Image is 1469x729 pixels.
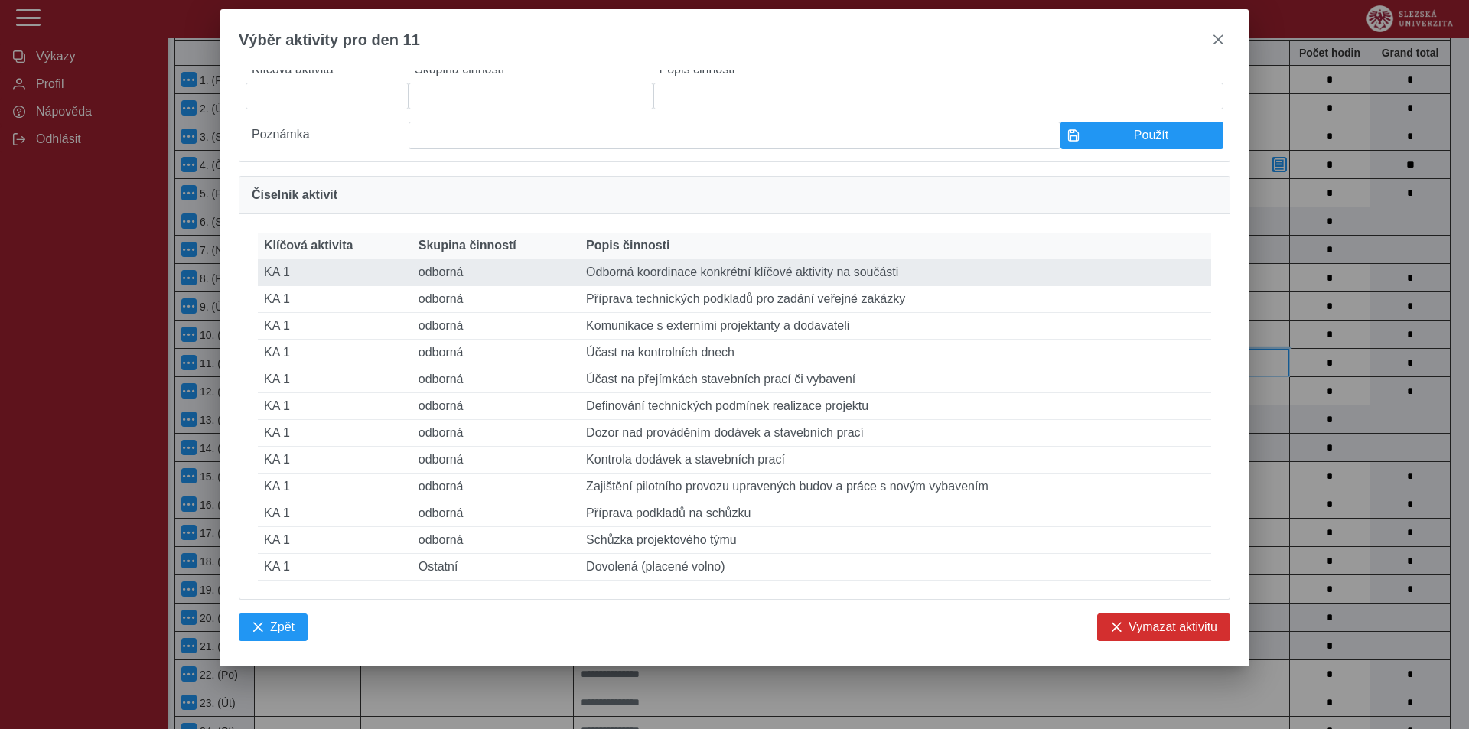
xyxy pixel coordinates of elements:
[580,500,1211,527] td: Příprava podkladů na schůzku
[1097,613,1230,641] button: Vymazat aktivitu
[580,259,1211,286] td: Odborná koordinace konkrétní klíčové aktivity na součásti
[258,340,412,366] td: KA 1
[580,340,1211,366] td: Účast na kontrolních dnech
[1086,129,1217,142] span: Použít
[258,420,412,447] td: KA 1
[239,613,308,641] button: Zpět
[239,31,420,49] span: Výběr aktivity pro den 11
[580,447,1211,474] td: Kontrola dodávek a stavebních prací
[252,189,337,201] span: Číselník aktivit
[412,447,580,474] td: odborná
[412,420,580,447] td: odborná
[412,500,580,527] td: odborná
[258,313,412,340] td: KA 1
[264,239,353,252] span: Klíčová aktivita
[419,239,516,252] span: Skupina činností
[270,620,295,634] span: Zpět
[412,286,580,313] td: odborná
[580,474,1211,500] td: Zajištění pilotního provozu upravených budov a práce s novým vybavením
[258,259,412,286] td: KA 1
[412,393,580,420] td: odborná
[412,340,580,366] td: odborná
[580,527,1211,554] td: Schůzka projektového týmu
[412,366,580,393] td: odborná
[580,393,1211,420] td: Definování technických podmínek realizace projektu
[258,474,412,500] td: KA 1
[586,239,669,252] span: Popis činnosti
[258,447,412,474] td: KA 1
[412,474,580,500] td: odborná
[412,259,580,286] td: odborná
[653,57,1223,83] label: Popis činnosti
[1060,122,1223,149] button: Použít
[412,313,580,340] td: odborná
[412,554,580,581] td: Ostatní
[412,527,580,554] td: odborná
[258,527,412,554] td: KA 1
[246,122,409,149] label: Poznámka
[258,393,412,420] td: KA 1
[239,20,1230,162] div: Prosím vyberte aktivitu z číselníku aktivit. V případě potřeby můžete provést ruční zadání.
[580,366,1211,393] td: Účast na přejímkách stavebních prací či vybavení
[1129,620,1217,634] span: Vymazat aktivitu
[258,286,412,313] td: KA 1
[258,554,412,581] td: KA 1
[580,420,1211,447] td: Dozor nad prováděním dodávek a stavebních prací
[1206,28,1230,52] button: close
[580,554,1211,581] td: Dovolená (placené volno)
[246,57,409,83] label: Klíčová aktivita
[258,366,412,393] td: KA 1
[580,313,1211,340] td: Komunikace s externími projektanty a dodavateli
[580,286,1211,313] td: Příprava technických podkladů pro zadání veřejné zakázky
[409,57,653,83] label: Skupina činností
[258,500,412,527] td: KA 1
